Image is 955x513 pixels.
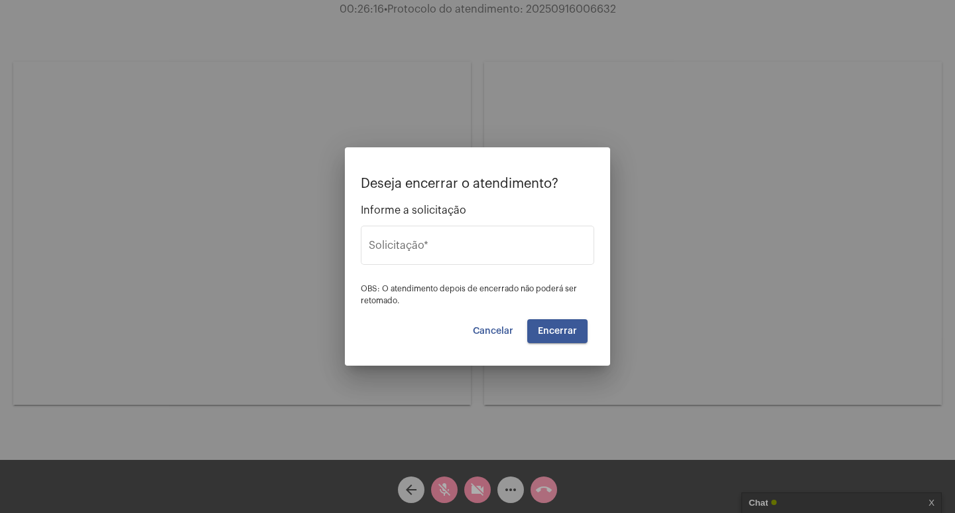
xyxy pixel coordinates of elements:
[527,319,588,343] button: Encerrar
[369,242,586,254] input: Buscar solicitação
[361,177,594,191] p: Deseja encerrar o atendimento?
[473,327,513,336] span: Cancelar
[361,285,577,305] span: OBS: O atendimento depois de encerrado não poderá ser retomado.
[538,327,577,336] span: Encerrar
[462,319,524,343] button: Cancelar
[361,204,594,216] span: Informe a solicitação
